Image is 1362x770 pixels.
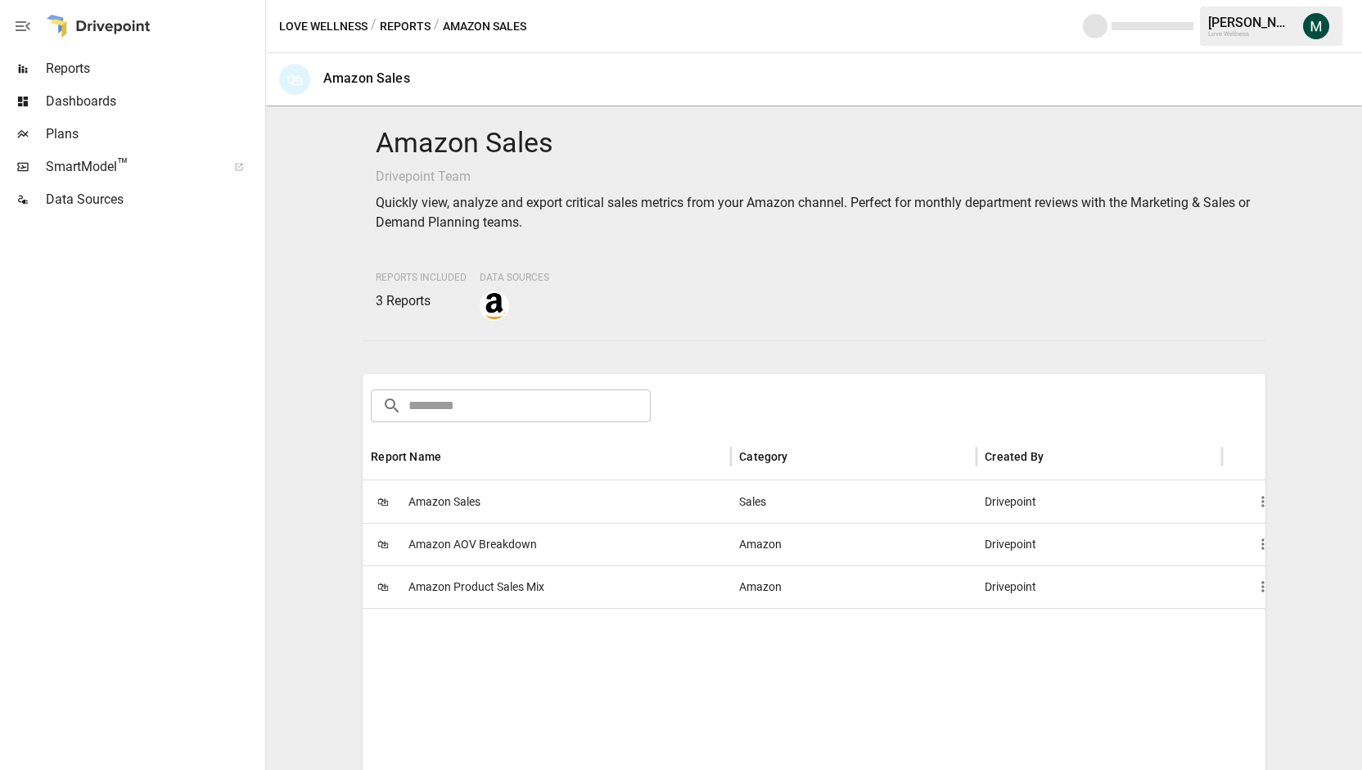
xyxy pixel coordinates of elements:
[1208,30,1293,38] div: Love Wellness
[481,293,507,319] img: amazon
[371,16,377,37] div: /
[1293,3,1339,49] button: Michael Cormack
[46,92,262,111] span: Dashboards
[1303,13,1329,39] img: Michael Cormack
[434,16,440,37] div: /
[371,574,395,599] span: 🛍
[1208,15,1293,30] div: [PERSON_NAME]
[408,481,480,523] span: Amazon Sales
[443,445,466,468] button: Sort
[380,16,431,37] button: Reports
[46,124,262,144] span: Plans
[731,565,976,608] div: Amazon
[376,167,1252,187] p: Drivepoint Team
[376,272,467,283] span: Reports Included
[480,272,549,283] span: Data Sources
[371,450,441,463] div: Report Name
[279,16,368,37] button: Love Wellness
[46,157,216,177] span: SmartModel
[976,565,1222,608] div: Drivepoint
[790,445,813,468] button: Sort
[376,126,1252,160] h4: Amazon Sales
[985,450,1044,463] div: Created By
[376,193,1252,232] p: Quickly view, analyze and export critical sales metrics from your Amazon channel. Perfect for mon...
[731,480,976,523] div: Sales
[46,59,262,79] span: Reports
[408,524,537,565] span: Amazon AOV Breakdown
[739,450,787,463] div: Category
[976,480,1222,523] div: Drivepoint
[731,523,976,565] div: Amazon
[117,155,129,175] span: ™
[1045,445,1068,468] button: Sort
[371,532,395,556] span: 🛍
[46,190,262,209] span: Data Sources
[371,489,395,514] span: 🛍
[976,523,1222,565] div: Drivepoint
[279,64,310,95] div: 🛍
[408,566,544,608] span: Amazon Product Sales Mix
[376,291,467,311] p: 3 Reports
[323,70,410,86] div: Amazon Sales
